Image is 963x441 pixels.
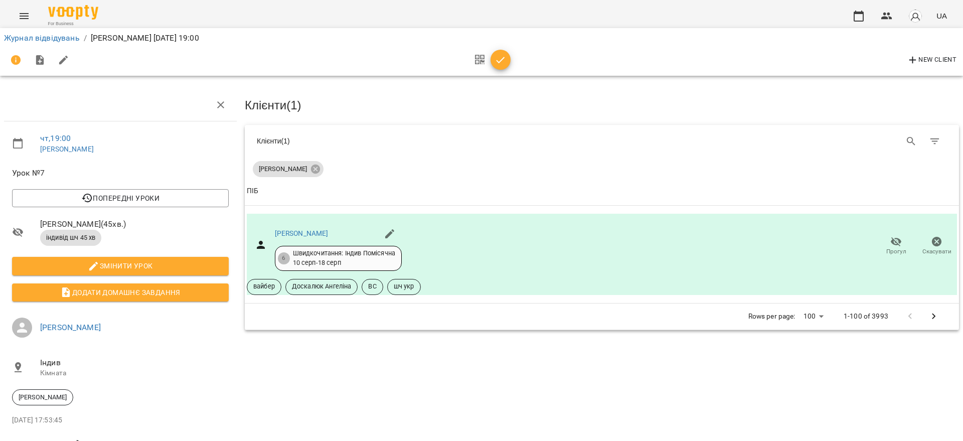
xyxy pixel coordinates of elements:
[12,189,229,207] button: Попередні уроки
[4,33,80,43] a: Журнал відвідувань
[12,283,229,302] button: Додати домашнє завдання
[4,32,959,44] nav: breadcrumb
[12,389,73,405] div: [PERSON_NAME]
[48,21,98,27] span: For Business
[286,282,358,291] span: Доскалюк Ангеліна
[247,185,258,197] div: Sort
[886,247,906,256] span: Прогул
[20,260,221,272] span: Змінити урок
[907,54,956,66] span: New Client
[916,232,957,260] button: Скасувати
[388,282,420,291] span: шч укр
[799,309,828,324] div: 100
[91,32,199,44] p: [PERSON_NAME] [DATE] 19:00
[20,192,221,204] span: Попередні уроки
[40,233,101,242] span: індивід шч 45 хв
[13,393,73,402] span: [PERSON_NAME]
[40,368,229,378] p: Кімната
[748,312,795,322] p: Rows per page:
[12,257,229,275] button: Змінити урок
[908,9,922,23] img: avatar_s.png
[40,145,94,153] a: [PERSON_NAME]
[245,125,959,157] div: Table Toolbar
[253,161,324,177] div: [PERSON_NAME]
[278,252,290,264] div: 6
[12,4,36,28] button: Menu
[40,323,101,332] a: [PERSON_NAME]
[247,185,258,197] div: ПІБ
[899,129,923,154] button: Search
[40,218,229,230] span: [PERSON_NAME] ( 45 хв. )
[48,5,98,20] img: Voopty Logo
[932,7,951,25] button: UA
[247,282,281,291] span: вайбер
[923,129,947,154] button: Фільтр
[936,11,947,21] span: UA
[922,305,946,329] button: Next Page
[904,52,959,68] button: New Client
[253,165,313,174] span: [PERSON_NAME]
[293,249,395,267] div: Швидкочитання: Індив Помісячна 10 серп - 18 серп
[84,32,87,44] li: /
[876,232,916,260] button: Прогул
[245,99,959,112] h3: Клієнти ( 1 )
[844,312,888,322] p: 1-100 of 3993
[275,229,329,237] a: [PERSON_NAME]
[922,247,951,256] span: Скасувати
[20,286,221,299] span: Додати домашнє завдання
[40,357,229,369] span: Індив
[40,133,71,143] a: чт , 19:00
[12,167,229,179] span: Урок №7
[247,185,957,197] span: ПІБ
[12,415,229,425] p: [DATE] 17:53:45
[257,136,594,146] div: Клієнти ( 1 )
[362,282,382,291] span: ВС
